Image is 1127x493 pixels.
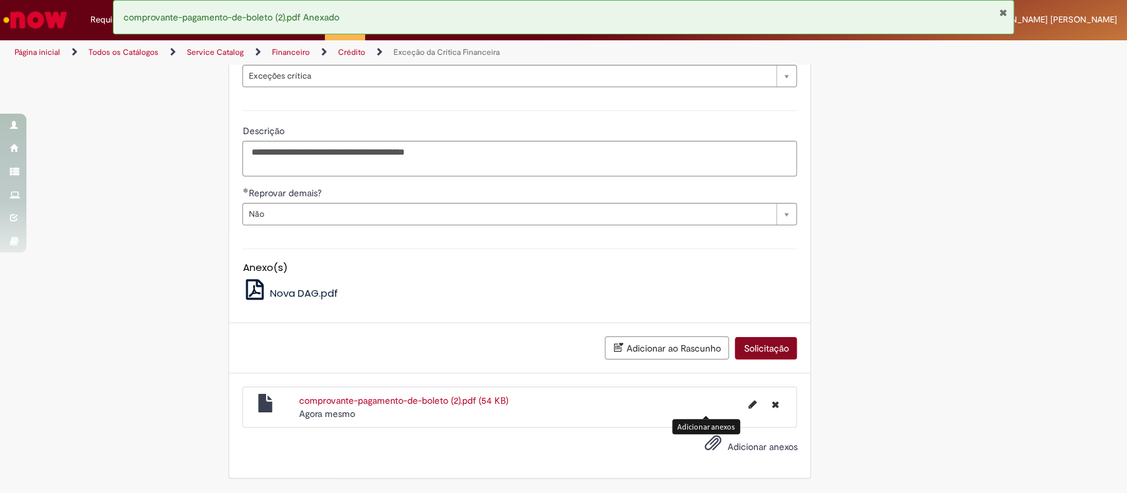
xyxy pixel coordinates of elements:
[15,47,60,57] a: Página inicial
[242,125,287,137] span: Descrição
[605,336,729,360] button: Adicionar ao Rascunho
[299,395,508,406] a: comprovante-pagamento-de-boleto (2).pdf (54 KB)
[672,419,740,434] div: Adicionar anexos
[735,337,797,360] button: Solicitação
[338,47,365,57] a: Crédito
[242,286,338,300] a: Nova DAG.pdf
[242,141,797,176] textarea: Descrição
[1,7,69,33] img: ServiceNow
[299,408,355,420] time: 30/09/2025 16:10:03
[727,441,797,453] span: Adicionar anexos
[10,40,741,65] ul: Trilhas de página
[998,7,1007,18] button: Fechar Notificação
[242,188,248,193] span: Obrigatório Preenchido
[272,47,310,57] a: Financeiro
[763,394,786,415] button: Excluir comprovante-pagamento-de-boleto (2).pdf
[248,187,324,199] span: Reprovar demais?
[123,11,339,23] span: comprovante-pagamento-de-boleto (2).pdf Anexado
[393,47,500,57] a: Exceção da Crítica Financeira
[299,408,355,420] span: Agora mesmo
[981,14,1117,25] span: [PERSON_NAME] [PERSON_NAME]
[248,204,770,225] span: Não
[90,13,137,26] span: Requisições
[88,47,158,57] a: Todos os Catálogos
[740,394,764,415] button: Editar nome de arquivo comprovante-pagamento-de-boleto (2).pdf
[187,47,244,57] a: Service Catalog
[242,262,797,274] h5: Anexo(s)
[248,65,770,87] span: Exceções crítica
[700,431,724,461] button: Adicionar anexos
[270,286,338,300] span: Nova DAG.pdf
